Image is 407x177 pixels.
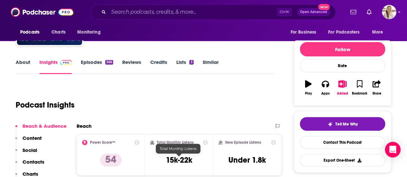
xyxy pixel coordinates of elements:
[77,28,100,37] span: Monitoring
[105,60,113,65] div: 366
[15,159,44,171] button: Contacts
[22,123,66,129] p: Reach & Audience
[73,26,109,38] button: open menu
[16,59,30,74] a: About
[91,5,336,20] div: Search podcasts, credits, & more...
[51,28,65,37] span: Charts
[20,28,39,37] span: Podcasts
[157,140,194,145] h2: Total Monthly Listens
[16,100,75,110] h1: Podcast Insights
[300,76,317,99] button: Play
[300,10,327,14] span: Open Advanced
[22,147,37,153] p: Social
[318,4,330,10] span: New
[372,92,381,96] div: Share
[300,154,385,167] button: Export One-Sheet
[364,7,374,18] a: Show notifications dropdown
[351,76,368,99] button: Bookmark
[300,42,385,56] button: Follow
[334,76,351,99] button: Added
[368,76,385,99] button: Share
[176,59,193,74] a: Lists3
[100,154,122,167] p: 54
[335,122,358,127] span: Tell Me Why
[22,135,42,141] p: Content
[150,59,167,74] a: Credits
[317,76,334,99] button: Apps
[382,5,396,19] img: User Profile
[324,26,369,38] button: open menu
[228,155,266,165] h3: Under 1.8k
[327,122,333,127] img: tell me why sparkle
[352,92,367,96] div: Bookmark
[189,60,193,65] div: 3
[166,155,192,165] h3: 15k-22k
[81,59,113,74] a: Episodes366
[300,59,385,72] div: Rate
[348,7,359,18] a: Show notifications dropdown
[47,26,69,38] a: Charts
[368,26,391,38] button: open menu
[15,135,42,147] button: Content
[160,146,196,151] span: Total Monthly Listens
[15,147,37,159] button: Social
[372,28,383,37] span: More
[15,123,66,135] button: Reach & Audience
[382,5,396,19] span: Logged in as acquavie
[277,8,292,16] span: Ctrl K
[321,92,330,96] div: Apps
[328,28,359,37] span: For Podcasters
[77,123,92,129] h2: Reach
[90,140,115,145] h2: Power Score™
[337,92,348,96] div: Added
[22,159,44,165] p: Contacts
[22,171,38,177] p: Charts
[11,6,73,18] img: Podchaser - Follow, Share and Rate Podcasts
[60,60,72,65] img: Podchaser Pro
[305,92,312,96] div: Play
[385,142,400,157] div: Open Intercom Messenger
[225,140,261,145] h2: New Episode Listens
[300,136,385,149] a: Contact This Podcast
[300,117,385,131] button: tell me why sparkleTell Me Why
[122,59,141,74] a: Reviews
[203,59,219,74] a: Similar
[109,7,277,17] input: Search podcasts, credits, & more...
[382,5,396,19] button: Show profile menu
[290,28,316,37] span: For Business
[297,8,330,16] button: Open AdvancedNew
[16,26,48,38] button: open menu
[39,59,72,74] a: InsightsPodchaser Pro
[286,26,324,38] button: open menu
